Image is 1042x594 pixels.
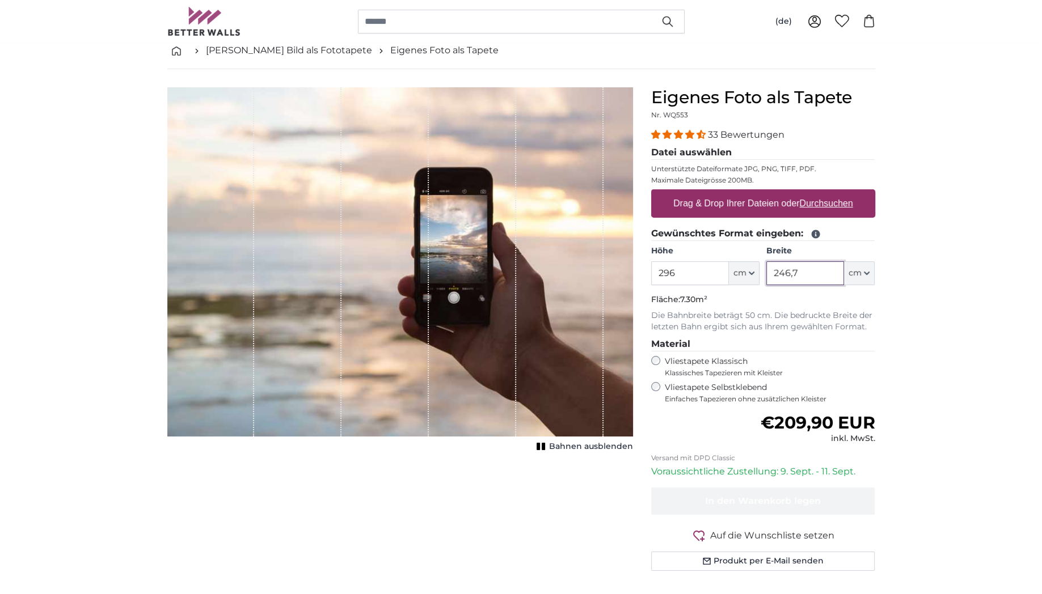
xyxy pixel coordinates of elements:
[651,310,875,333] p: Die Bahnbreite beträgt 50 cm. Die bedruckte Breite der letzten Bahn ergibt sich aus Ihrem gewählt...
[206,44,372,57] a: [PERSON_NAME] Bild als Fototapete
[766,11,801,32] button: (de)
[665,394,875,404] span: Einfaches Tapezieren ohne zusätzlichen Kleister
[708,129,784,140] span: 33 Bewertungen
[849,268,862,279] span: cm
[651,465,875,478] p: Voraussichtliche Zustellung: 9. Sept. - 11. Sept.
[844,261,875,285] button: cm
[651,453,875,463] p: Versand mit DPD Classic
[705,495,821,506] span: In den Warenkorb legen
[665,368,866,377] span: Klassisches Tapezieren mit Kleister
[651,245,760,257] label: Höhe
[680,294,707,304] span: 7.30m²
[651,111,688,119] span: Nr. WQ553
[533,439,633,455] button: Bahnen ausblenden
[651,294,875,306] p: Fläche:
[549,441,633,452] span: Bahnen ausblenden
[760,412,875,433] span: €209,90 EUR
[167,32,875,69] nav: breadcrumbs
[729,261,760,285] button: cm
[651,227,875,241] legend: Gewünschtes Format eingeben:
[651,551,875,571] button: Produkt per E-Mail senden
[651,528,875,542] button: Auf die Wunschliste setzen
[760,433,875,444] div: inkl. MwSt.
[665,382,875,404] label: Vliestapete Selbstklebend
[167,7,241,36] img: Betterwalls
[710,529,834,542] span: Auf die Wunschliste setzen
[766,245,875,257] label: Breite
[651,146,875,160] legend: Datei auswählen
[651,87,875,108] h1: Eigenes Foto als Tapete
[390,44,499,57] a: Eigenes Foto als Tapete
[651,129,708,140] span: 4.33 stars
[167,87,633,455] div: 1 of 1
[665,356,866,377] label: Vliestapete Klassisch
[669,192,858,215] label: Drag & Drop Ihrer Dateien oder
[651,487,875,515] button: In den Warenkorb legen
[651,176,875,185] p: Maximale Dateigrösse 200MB.
[733,268,746,279] span: cm
[651,337,875,351] legend: Material
[799,198,853,208] u: Durchsuchen
[651,164,875,173] p: Unterstützte Dateiformate JPG, PNG, TIFF, PDF.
